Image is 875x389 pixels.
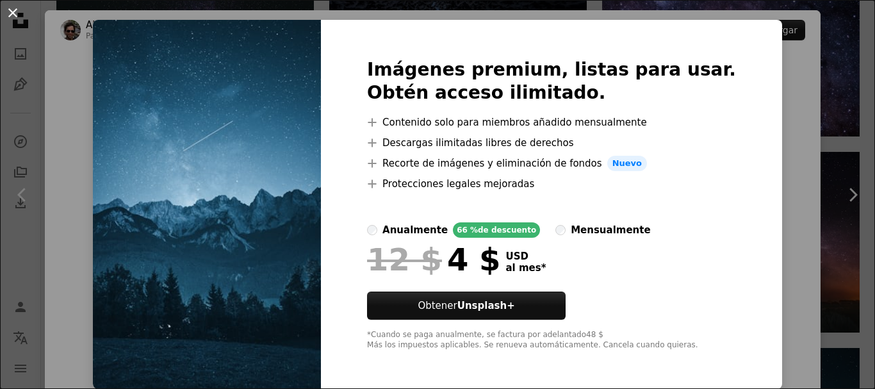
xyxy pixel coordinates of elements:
div: 66 % de descuento [453,222,540,238]
span: Nuevo [607,156,647,171]
button: ObtenerUnsplash+ [367,292,566,320]
div: anualmente [382,222,448,238]
li: Protecciones legales mejoradas [367,176,736,192]
h2: Imágenes premium, listas para usar. Obtén acceso ilimitado. [367,58,736,104]
input: mensualmente [555,225,566,235]
span: USD [505,251,546,262]
input: anualmente66 %de descuento [367,225,377,235]
div: 4 $ [367,243,500,276]
span: 12 $ [367,243,442,276]
li: Contenido solo para miembros añadido mensualmente [367,115,736,130]
li: Descargas ilimitadas libres de derechos [367,135,736,151]
strong: Unsplash+ [457,300,515,311]
div: *Cuando se paga anualmente, se factura por adelantado 48 $ Más los impuestos aplicables. Se renue... [367,330,736,351]
span: al mes * [505,262,546,274]
img: premium_photo-1686157758105-b100bd44945c [93,20,321,389]
li: Recorte de imágenes y eliminación de fondos [367,156,736,171]
div: mensualmente [571,222,650,238]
